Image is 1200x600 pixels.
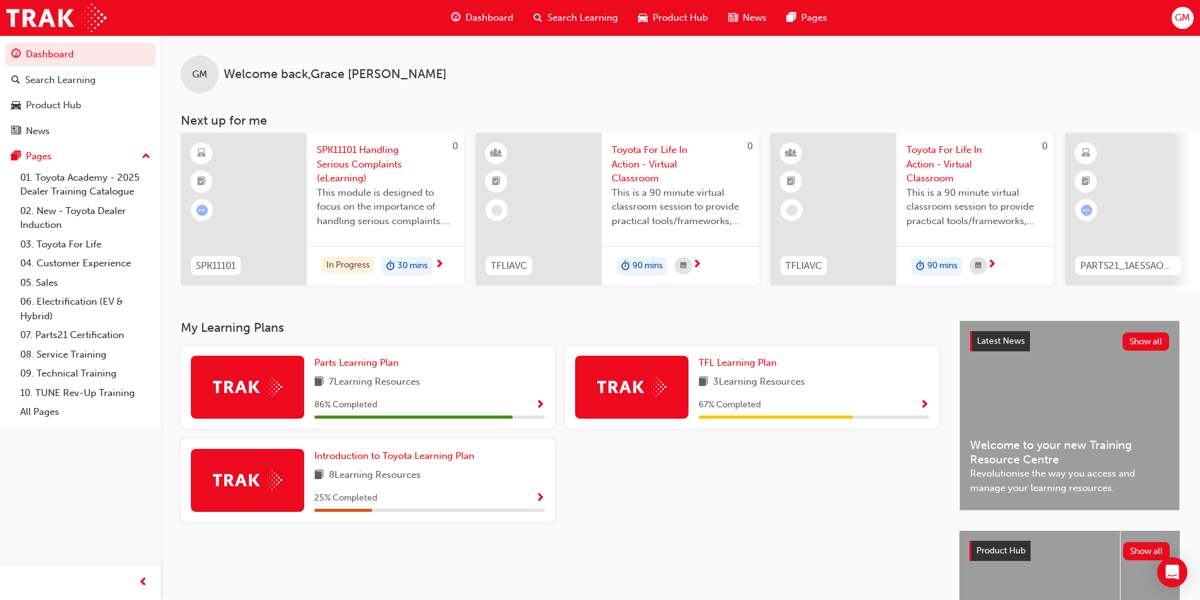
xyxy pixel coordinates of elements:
span: Welcome to your new Training Resource Centre [970,438,1169,467]
span: book-icon [314,375,324,390]
button: DashboardSearch LearningProduct HubNews [5,40,156,145]
span: This is a 90 minute virtual classroom session to provide practical tools/frameworks, behaviours a... [906,186,1044,229]
span: learningResourceType_ELEARNING-icon [1082,145,1090,162]
span: booktick-icon [787,174,796,190]
button: Show Progress [535,490,545,506]
span: duration-icon [621,258,630,275]
button: Show all [1123,542,1170,560]
span: calendar-icon [975,258,981,274]
span: duration-icon [916,258,925,275]
a: pages-iconPages [777,5,837,31]
span: 0 [747,140,753,152]
a: Product Hub [5,94,156,117]
a: News [5,120,156,143]
span: 25 % Completed [314,491,377,506]
span: book-icon [699,375,708,390]
button: Show all [1123,332,1170,351]
a: 04. Customer Experience [15,254,156,273]
span: learningResourceType_INSTRUCTOR_LED-icon [492,145,501,162]
span: news-icon [728,10,738,26]
span: Welcome back , Grace [PERSON_NAME] [224,67,447,82]
span: guage-icon [451,10,460,26]
a: Search Learning [5,69,156,92]
button: Pages [5,145,156,168]
span: Pages [801,11,827,25]
span: booktick-icon [197,174,206,190]
img: Trak [213,470,282,490]
a: Latest NewsShow allWelcome to your new Training Resource CentreRevolutionise the way you access a... [959,320,1180,511]
span: This module is designed to focus on the importance of handling serious complaints. To provide a c... [317,186,454,229]
span: learningRecordVerb_ATTEMPT-icon [197,205,208,216]
span: GM [192,67,207,82]
span: search-icon [11,75,20,86]
a: 06. Electrification (EV & Hybrid) [15,292,156,325]
button: Show Progress [920,397,929,413]
span: pages-icon [787,10,796,26]
span: book-icon [314,468,324,484]
span: calendar-icon [680,258,687,274]
a: Dashboard [5,43,156,66]
span: Latest News [977,336,1025,346]
span: Parts Learning Plan [314,357,399,368]
a: Parts Learning Plan [314,356,404,370]
span: learningRecordVerb_ATTEMPT-icon [1081,205,1092,216]
div: In Progress [322,257,374,274]
span: 90 mins [632,259,663,273]
a: 03. Toyota For Life [15,235,156,254]
span: Search Learning [547,11,618,25]
span: News [743,11,767,25]
img: Trak [6,4,106,32]
span: 3 Learning Resources [713,375,805,390]
h3: My Learning Plans [181,320,939,335]
span: next-icon [435,259,444,271]
span: 0 [1042,140,1048,152]
a: 10. TUNE Rev-Up Training [15,383,156,403]
div: Pages [26,149,52,164]
span: 67 % Completed [699,398,761,412]
span: Revolutionise the way you access and manage your learning resources. [970,467,1169,495]
span: booktick-icon [492,174,501,190]
span: booktick-icon [1082,174,1090,190]
div: Search Learning [25,73,96,88]
span: Show Progress [920,400,929,411]
span: learningResourceType_INSTRUCTOR_LED-icon [787,145,796,162]
a: Latest NewsShow all [970,331,1169,351]
a: Introduction to Toyota Learning Plan [314,449,479,463]
div: Product Hub [26,98,81,113]
span: Toyota For Life In Action - Virtual Classroom [612,143,749,186]
span: Introduction to Toyota Learning Plan [314,450,474,461]
a: 09. Technical Training [15,364,156,383]
span: 8 Learning Resources [329,468,421,484]
span: This is a 90 minute virtual classroom session to provide practical tools/frameworks, behaviours a... [612,186,749,229]
span: SPK11101 Handling Serious Complaints (eLearning) [317,143,454,186]
div: Open Intercom Messenger [1157,557,1187,587]
a: search-iconSearch Learning [523,5,628,31]
img: Trak [213,377,282,397]
span: learningRecordVerb_NONE-icon [491,205,503,216]
button: Show Progress [535,397,545,413]
a: 01. Toyota Academy - 2025 Dealer Training Catalogue [15,168,156,201]
span: car-icon [638,10,648,26]
a: 02. New - Toyota Dealer Induction [15,201,156,235]
span: car-icon [11,100,21,111]
a: 0TFLIAVCToyota For Life In Action - Virtual ClassroomThis is a 90 minute virtual classroom sessio... [770,133,1054,285]
span: prev-icon [139,575,148,591]
span: 7 Learning Resources [329,375,420,390]
span: Show Progress [535,493,545,504]
div: News [26,124,50,139]
a: All Pages [15,402,156,422]
span: PARTS21_1AESSAO_0321_EL [1080,259,1176,273]
a: Product HubShow all [969,541,1170,561]
img: Trak [597,377,666,397]
button: GM [1172,7,1194,29]
span: Product Hub [976,545,1026,556]
span: TFLIAVC [491,259,527,273]
span: news-icon [11,126,21,137]
span: GM [1175,11,1190,25]
span: learningRecordVerb_NONE-icon [786,205,797,216]
span: 0 [452,140,458,152]
span: next-icon [692,259,702,271]
span: next-icon [987,259,997,271]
